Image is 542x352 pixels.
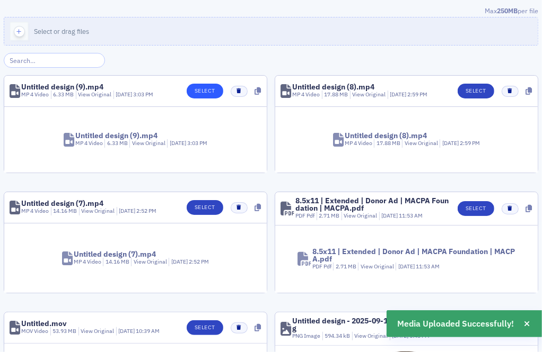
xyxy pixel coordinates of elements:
div: MOV Video [21,327,48,336]
span: 2:59 PM [460,139,480,147]
div: 14.16 MB [51,207,77,215]
div: Untitled design - 2025-09-11T174219.407.png [292,317,450,332]
span: [DATE] [442,139,460,147]
div: Max per file [4,6,538,17]
div: MP 4 Video [74,258,101,266]
a: View Original [78,91,111,98]
a: View Original [81,207,115,214]
a: View Original [132,139,165,147]
div: PDF Pdf [312,263,331,271]
div: 2.71 MB [317,212,340,220]
button: Select [458,84,494,98]
span: [DATE] [381,212,399,219]
input: Search… [4,53,105,68]
div: 8.5x11 | Extended | Donor Ad | MACPA Foundation | MACPA.pdf [295,197,450,212]
div: MP 4 Video [292,91,320,99]
div: 14.16 MB [103,258,129,266]
div: 594.34 kB [322,332,351,340]
div: PDF Pdf [295,212,314,220]
span: [DATE] [119,207,136,214]
div: 2.71 MB [333,263,356,271]
span: [DATE] [118,327,136,335]
span: [DATE] [170,139,187,147]
span: [DATE] [398,263,416,270]
div: Untitled design (8).mp4 [292,83,374,91]
span: Select or drag files [34,27,89,35]
div: MP 4 Video [345,139,372,148]
span: 2:52 PM [189,258,209,265]
div: MP 4 Video [21,91,49,99]
a: View Original [344,212,377,219]
a: View Original [81,327,114,335]
a: View Original [361,263,394,270]
div: PNG Image [292,332,320,340]
span: 10:39 AM [136,327,160,335]
div: Untitled design (7).mp4 [21,200,103,207]
button: Select [187,200,223,215]
div: Untitled design (8).mp4 [345,132,427,139]
span: [DATE] [390,91,407,98]
div: Untitled design (9).mp4 [75,132,158,139]
button: Select [187,320,223,335]
a: View Original [134,258,167,265]
a: View Original [354,332,388,339]
a: View Original [352,91,386,98]
div: 53.93 MB [50,327,77,336]
span: 2:52 PM [136,207,156,214]
div: MP 4 Video [21,207,49,215]
div: Untitled design (9).mp4 [21,83,103,91]
div: 17.88 MB [374,139,400,148]
span: 2:59 PM [407,91,427,98]
div: 6.33 MB [104,139,128,148]
span: Media Uploaded Successfully! [398,318,514,330]
button: Select or drag files [4,17,538,46]
span: 3:03 PM [133,91,153,98]
div: 8.5x11 | Extended | Donor Ad | MACPA Foundation | MACPA.pdf [312,248,515,263]
div: 17.88 MB [322,91,348,99]
button: Select [458,201,494,216]
span: 11:53 AM [416,263,440,270]
span: [DATE] [171,258,189,265]
span: 11:53 AM [399,212,423,219]
span: 250MB [497,6,518,15]
div: MP 4 Video [75,139,103,148]
a: View Original [405,139,438,147]
div: 6.33 MB [51,91,74,99]
button: Select [187,84,223,98]
div: Untitled design (7).mp4 [74,250,156,258]
span: 3:03 PM [187,139,207,147]
span: [DATE] [116,91,133,98]
div: Untitled.mov [21,320,67,327]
